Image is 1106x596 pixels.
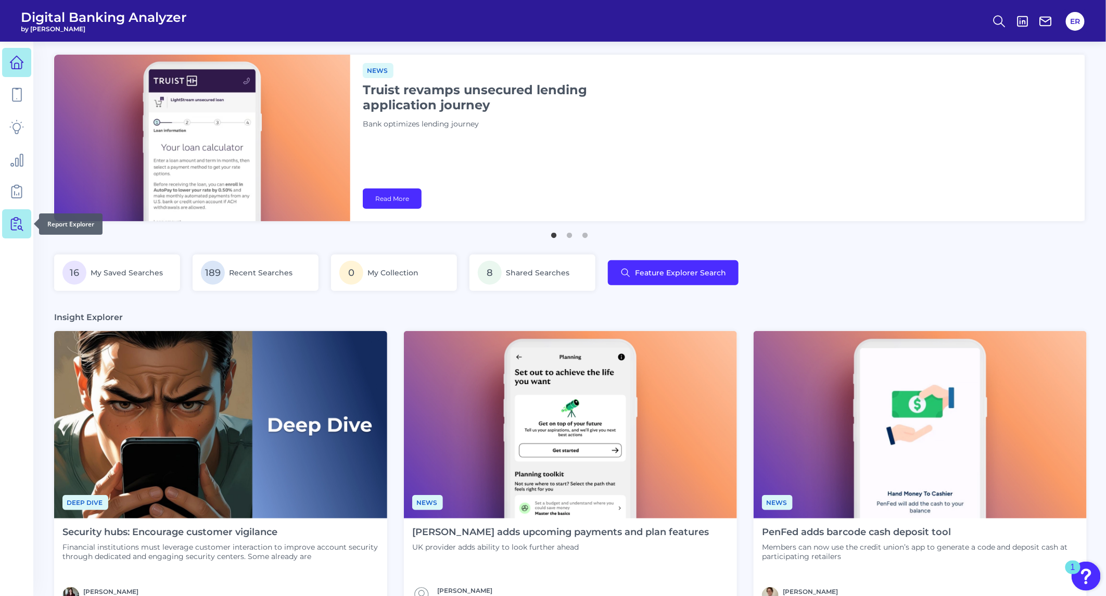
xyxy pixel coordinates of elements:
[83,588,138,595] a: [PERSON_NAME]
[580,227,591,238] button: 3
[201,261,225,285] span: 189
[783,588,838,595] a: [PERSON_NAME]
[437,587,492,594] a: [PERSON_NAME]
[54,255,180,291] a: 16My Saved Searches
[54,55,350,221] img: bannerImg
[608,260,739,285] button: Feature Explorer Search
[363,119,623,130] p: Bank optimizes lending journey
[363,65,393,75] a: News
[762,527,1078,538] h4: PenFed adds barcode cash deposit tool
[404,331,737,518] img: News - Phone (4).png
[331,255,457,291] a: 0My Collection
[1066,12,1085,31] button: ER
[54,331,387,518] img: Deep Dives with Right Label.png
[363,188,422,209] a: Read More
[762,542,1078,561] p: Members can now use the credit union’s app to generate a code and deposit cash at participating r...
[549,227,560,238] button: 1
[412,527,709,538] h4: [PERSON_NAME] adds upcoming payments and plan features
[412,495,443,510] span: News
[193,255,319,291] a: 189Recent Searches
[469,255,595,291] a: 8Shared Searches
[1072,562,1101,591] button: Open Resource Center, 1 new notification
[363,82,623,112] h1: Truist revamps unsecured lending application journey
[91,268,163,277] span: My Saved Searches
[363,63,393,78] span: News
[412,542,709,552] p: UK provider adds ability to look further ahead
[754,331,1087,518] img: News - Phone.png
[1071,567,1075,581] div: 1
[62,497,108,507] a: Deep dive
[229,268,293,277] span: Recent Searches
[478,261,502,285] span: 8
[21,25,187,33] span: by [PERSON_NAME]
[21,9,187,25] span: Digital Banking Analyzer
[565,227,575,238] button: 2
[54,312,123,323] h3: Insight Explorer
[635,269,726,277] span: Feature Explorer Search
[367,268,418,277] span: My Collection
[62,261,86,285] span: 16
[762,497,793,507] a: News
[39,213,103,235] div: Report Explorer
[412,497,443,507] a: News
[62,527,379,538] h4: Security hubs: Encourage customer vigilance
[62,495,108,510] span: Deep dive
[62,542,379,561] p: Financial institutions must leverage customer interaction to improve account security through ded...
[506,268,569,277] span: Shared Searches
[339,261,363,285] span: 0
[762,495,793,510] span: News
